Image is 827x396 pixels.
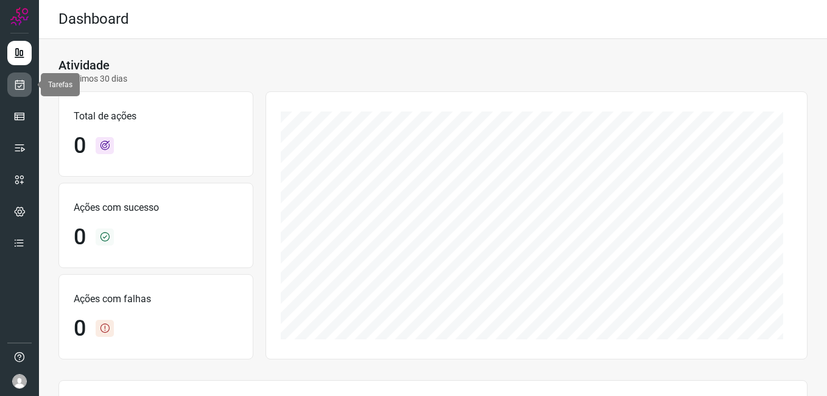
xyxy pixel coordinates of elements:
[58,58,110,72] h3: Atividade
[58,72,127,85] p: Últimos 30 dias
[74,109,238,124] p: Total de ações
[74,200,238,215] p: Ações com sucesso
[74,224,86,250] h1: 0
[48,80,72,89] span: Tarefas
[74,133,86,159] h1: 0
[74,316,86,342] h1: 0
[10,7,29,26] img: Logo
[12,374,27,389] img: avatar-user-boy.jpg
[74,292,238,306] p: Ações com falhas
[58,10,129,28] h2: Dashboard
